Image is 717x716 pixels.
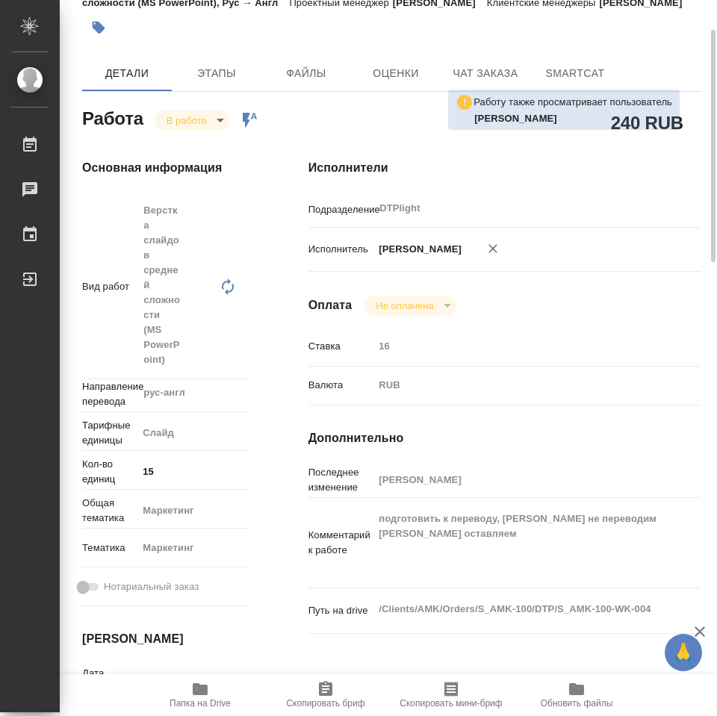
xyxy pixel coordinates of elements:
p: Комментарий к работе [308,528,374,558]
span: Чат заказа [450,64,521,83]
h2: Работа [82,104,143,131]
p: Последнее изменение [308,465,374,495]
span: Обновить файлы [541,698,613,709]
p: Дата начала работ [82,666,137,711]
button: Удалить исполнителя [477,232,509,265]
span: 🙏 [671,637,696,668]
button: Скопировать мини-бриф [388,674,514,716]
span: Скопировать бриф [286,698,364,709]
span: Оценки [360,64,432,83]
p: Направление перевода [82,379,137,409]
span: Скопировать мини-бриф [400,698,502,709]
h4: Исполнители [308,159,701,177]
h4: Основная информация [82,159,249,177]
div: Слайд [137,420,273,446]
button: Обновить файлы [514,674,639,716]
textarea: подготовить к переводу, [PERSON_NAME] не переводим [PERSON_NAME] оставляем [373,506,668,576]
p: Петрова Валерия [474,111,672,126]
span: Нотариальный заказ [104,579,199,594]
p: [PERSON_NAME] [373,242,462,257]
p: Тарифные единицы [82,418,137,448]
p: Ставка [308,339,374,354]
h4: [PERSON_NAME] [82,630,249,648]
span: Папка на Drive [170,698,231,709]
button: Добавить тэг [82,11,115,44]
div: Маркетинг [137,535,273,561]
h4: Оплата [308,296,353,314]
p: Валюта [308,378,374,393]
p: Исполнитель [308,242,374,257]
p: Кол-во единиц [82,457,137,487]
p: Подразделение [308,202,374,217]
p: Тематика [82,541,137,555]
div: RUB [373,373,668,398]
span: Файлы [270,64,342,83]
button: Не оплачена [371,299,438,312]
b: [PERSON_NAME] [474,113,557,124]
span: Этапы [181,64,252,83]
p: Общая тематика [82,496,137,526]
div: В работе [155,110,229,131]
div: Маркетинг [137,498,273,523]
p: Путь на drive [308,603,374,618]
h4: Дополнительно [308,429,701,447]
button: Папка на Drive [137,674,263,716]
button: 🙏 [665,634,702,671]
span: Детали [91,64,163,83]
input: ✎ Введи что-нибудь [137,461,248,482]
input: Пустое поле [373,335,668,357]
div: В работе [364,296,456,316]
p: Вид работ [82,279,137,294]
textarea: /Clients/AMK/Orders/S_AMK-100/DTP/S_AMK-100-WK-004 [373,597,668,622]
input: Пустое поле [373,469,668,491]
p: Работу также просматривает пользователь [474,95,672,110]
button: Скопировать бриф [263,674,388,716]
span: SmartCat [539,64,611,83]
button: В работе [162,114,211,127]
